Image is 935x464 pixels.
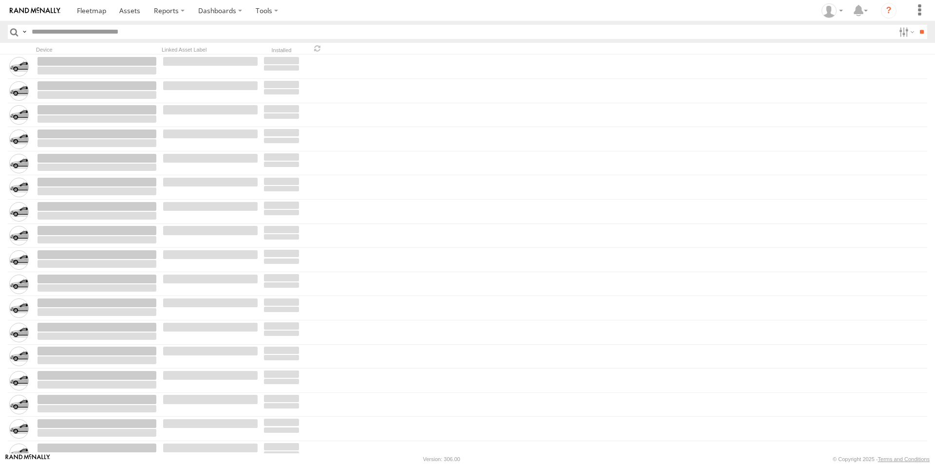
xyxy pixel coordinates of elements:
img: rand-logo.svg [10,7,60,14]
a: Visit our Website [5,454,50,464]
div: Installed [263,48,300,53]
span: Refresh [312,44,323,53]
div: Version: 306.00 [423,456,460,462]
a: Terms and Conditions [878,456,930,462]
label: Search Query [20,25,28,39]
div: EMMANUEL SOTELO [818,3,846,18]
div: © Copyright 2025 - [833,456,930,462]
label: Search Filter Options [895,25,916,39]
div: Linked Asset Label [162,46,259,53]
div: Device [36,46,158,53]
i: ? [881,3,897,19]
